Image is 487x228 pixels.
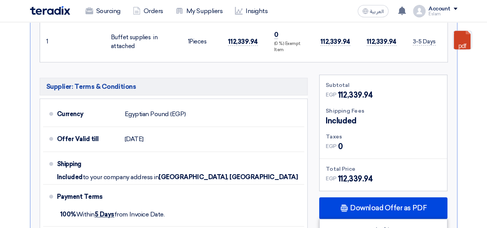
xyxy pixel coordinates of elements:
img: Teradix logo [30,6,70,15]
a: Insights [229,3,274,20]
div: Buffet supplies in attached [111,33,176,50]
span: EGP [326,175,336,183]
div: (0 %) Exempt Item [274,41,308,53]
span: العربية [370,9,384,14]
div: Currency [57,105,119,123]
div: Shipping Fees [326,107,441,115]
div: Offer Valid till [57,130,119,148]
button: العربية [358,5,388,17]
span: Download Offer as PDF [350,205,427,211]
span: 112,339.94 [228,38,258,46]
span: 112,339.94 [338,173,373,185]
span: EGP [326,142,336,150]
div: Payment Terms [57,188,295,206]
td: 1 [40,22,52,62]
div: Total Price [326,165,441,173]
a: Sourcing [79,3,127,20]
div: Subtotal [326,81,441,89]
span: Included [326,115,356,126]
td: Pieces [182,22,222,62]
span: to your company address in [83,173,159,181]
span: Within from Invoice Date. [60,211,165,218]
span: [GEOGRAPHIC_DATA], [GEOGRAPHIC_DATA] [159,173,298,181]
div: Eslam [428,12,457,16]
a: Orders [127,3,169,20]
span: 0 [274,31,278,39]
div: Account [428,6,450,12]
a: My Suppliers [169,3,229,20]
img: profile_test.png [413,5,425,17]
span: 112,339.94 [367,38,397,46]
span: 112,339.94 [320,38,350,46]
span: 112,339.94 [338,89,373,101]
h5: Supplier: Terms & Conditions [40,78,308,95]
div: Taxes [326,133,441,141]
span: Included [57,173,83,181]
span: [DATE] [125,135,144,143]
div: Shipping [57,155,119,173]
u: 5 Days [95,211,114,218]
div: Egyptian Pound (EGP) [125,107,186,121]
span: 0 [338,141,343,152]
span: 3-5 Days [413,38,436,45]
span: EGP [326,91,336,99]
strong: 100% [60,211,76,218]
span: 1 [188,38,190,45]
